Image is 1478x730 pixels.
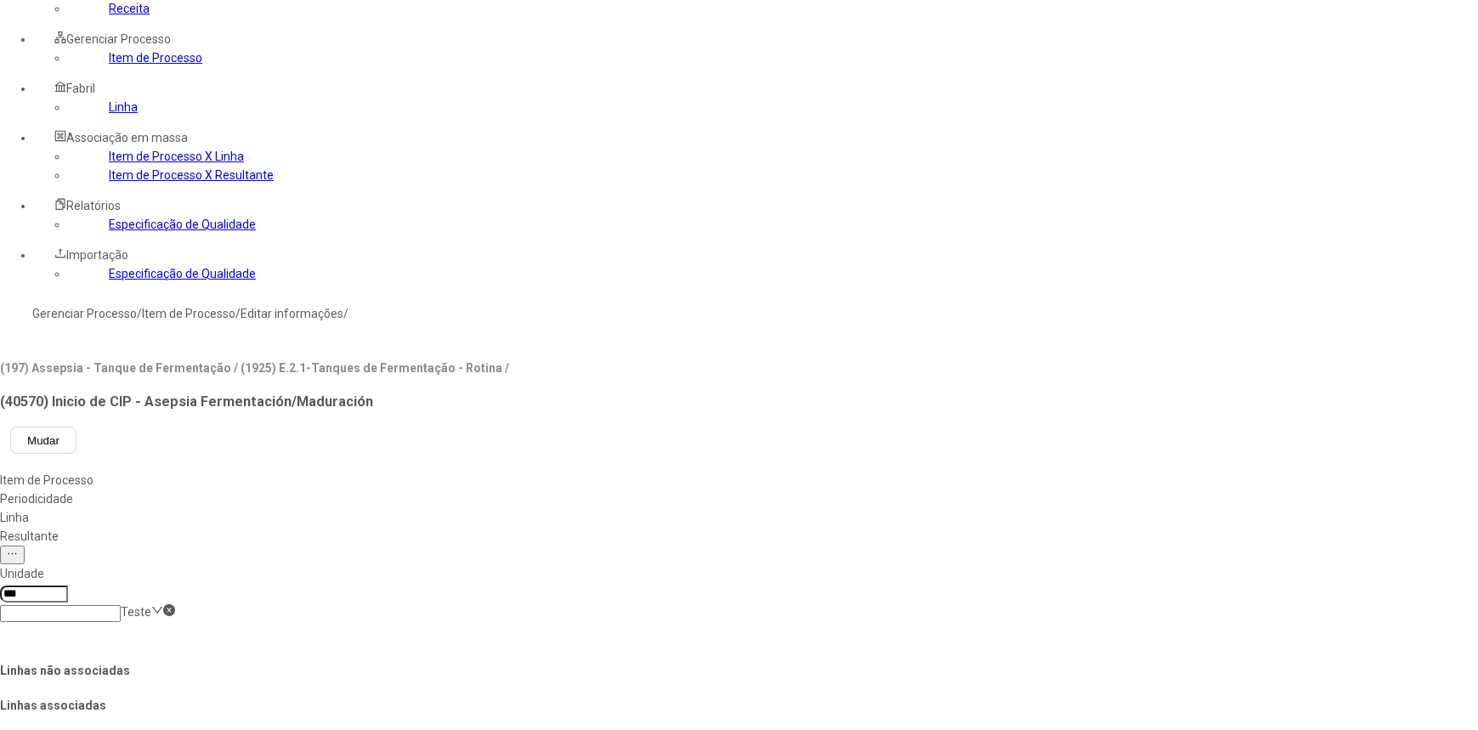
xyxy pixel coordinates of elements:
nz-breadcrumb-separator: / [343,307,348,320]
a: Receita [109,2,150,15]
a: Item de Processo X Linha [109,150,244,163]
a: Item de Processo [109,51,202,65]
a: Linha [109,100,138,114]
nz-breadcrumb-separator: / [137,307,142,320]
a: Especificação de Qualidade [109,267,256,280]
span: Gerenciar Processo [66,32,171,46]
button: Mudar [10,427,76,454]
span: Relatórios [66,199,121,212]
a: Item de Processo [142,307,235,320]
span: Mudar [27,434,59,447]
span: Associação em massa [66,131,188,144]
span: Importação [66,248,128,262]
a: Especificação de Qualidade [109,218,256,231]
a: Editar informações [241,307,343,320]
a: Gerenciar Processo [32,307,137,320]
a: Item de Processo X Resultante [109,168,274,182]
nz-breadcrumb-separator: / [235,307,241,320]
nz-select-item: Teste [121,605,151,619]
span: Fabril [66,82,95,95]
